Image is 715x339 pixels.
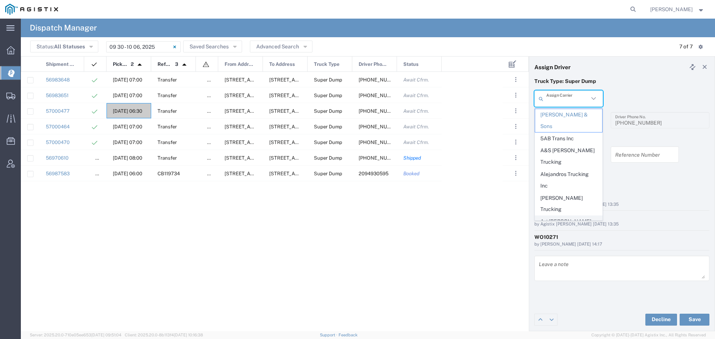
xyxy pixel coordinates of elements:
div: Business No Loading Dock [534,194,709,201]
span: From Address [225,57,255,72]
h4: References [534,134,709,140]
div: by Agistix [PERSON_NAME] [DATE] 13:35 [534,221,709,228]
span: All Statuses [54,44,85,49]
span: 4588 Hope Ln, Salida, California, 95368, United States [225,140,299,145]
span: 2 [131,57,134,72]
span: 26292 E River Rd, Escalon, California, 95320, United States [225,171,299,176]
span: To Address [269,57,295,72]
span: false [207,171,218,176]
span: Transfer [158,108,177,114]
span: . . . [515,138,517,147]
span: 1000 S. Kilroy Rd, Turlock, California, United States [225,77,339,83]
span: 4588 Hope Ln, Salida, California, 95368, United States [225,124,299,129]
span: Driver Phone No. [359,57,389,72]
span: Client: 2025.20.0-8b113f4 [125,333,203,337]
span: Robert Casaus [650,5,693,13]
span: false [207,140,218,145]
span: 209-923-3295 [359,140,403,145]
button: Saved Searches [183,41,242,52]
span: . . . [515,106,517,115]
a: 56987583 [46,171,70,176]
span: Super Dump [314,93,342,98]
button: ... [511,90,521,100]
button: ... [511,74,521,85]
span: 499 Sunrise Ave, Madera, California, United States [269,93,343,98]
button: [PERSON_NAME] [650,5,705,14]
span: Await Cfrm. [403,140,429,145]
span: Await Cfrm. [403,93,429,98]
a: 57000464 [46,124,70,129]
span: Transfer [158,124,177,129]
span: [PERSON_NAME] & Sons [535,109,602,132]
span: . . . [515,91,517,100]
span: Shipped [403,155,421,161]
span: 10/01/2025, 07:00 [113,93,142,98]
span: Copyright © [DATE]-[DATE] Agistix Inc., All Rights Reserved [591,332,706,338]
span: 499 Sunrise Ave, Madera, California, United States [225,155,299,161]
p: Truck Type: Super Dump [534,77,709,85]
span: A&S [PERSON_NAME] Trucking [535,145,602,168]
span: . . . [515,122,517,131]
span: false [207,155,218,161]
a: 56970610 [46,155,69,161]
span: Super Dump [314,140,342,145]
img: logo [5,4,58,15]
span: 1524 N Carpenter Rd, Modesto, California, 95351, United States [225,108,339,114]
img: arrow-dropup.svg [134,59,146,71]
button: ... [511,137,521,147]
span: 09/30/2025, 08:00 [113,155,142,161]
span: 650-521-3377 [359,108,403,114]
button: Advanced Search [250,41,312,52]
span: . . . [515,153,517,162]
span: 209-905-4107 [359,124,403,129]
div: by [PERSON_NAME] [DATE] 14:17 [534,241,709,248]
h4: Dispatch Manager [30,19,97,37]
span: Reference [158,57,172,72]
span: 2094930595 [359,171,388,176]
span: [DATE] 10:16:38 [174,333,203,337]
span: . . . [515,75,517,84]
span: Super Dump [314,77,342,83]
span: Super Dump [314,171,342,176]
span: Status [403,57,419,72]
span: 10/02/2025, 06:30 [113,108,142,114]
span: Truck Type [314,57,340,72]
a: Support [320,333,339,337]
img: icon [202,61,210,68]
span: Super Dump [314,108,342,114]
span: 4330 E. Winery Rd, Acampo, California, 95220, United States [269,108,343,114]
span: Pickup Date and Time [113,57,128,72]
span: Art [PERSON_NAME] Inc [535,216,602,239]
span: false [207,124,218,129]
span: [DATE] 09:51:04 [91,333,121,337]
span: 10/02/2025, 07:00 [113,124,142,129]
span: false [207,108,218,114]
button: ... [511,121,521,132]
span: 5AB Trans Inc [535,133,602,144]
a: 56983651 [46,93,69,98]
span: 209-923-3295 [359,77,403,83]
span: false [207,93,218,98]
span: Transfer [158,93,177,98]
button: Save [680,314,709,326]
img: arrow-dropup.svg [178,59,190,71]
span: 209-905-4107 [359,155,403,161]
a: 56983648 [46,77,70,83]
button: ... [511,106,521,116]
span: 4330 E. Winery Rd, Acampo, California, 95220, United States [269,140,343,145]
span: Server: 2025.20.0-710e05ee653 [30,333,121,337]
h4: Assign Driver [534,64,571,70]
a: Edit previous row [535,314,546,325]
a: Edit next row [546,314,557,325]
a: 57000477 [46,108,70,114]
span: 10/01/2025, 06:00 [113,171,142,176]
span: Booked [403,171,420,176]
span: Await Cfrm. [403,77,429,83]
span: CB119734 [158,171,180,176]
span: Super Dump [314,155,342,161]
button: ... [511,168,521,179]
span: 4040 West Ln, Stockton, California, 95204, United States [269,171,343,176]
span: Transfer [158,140,177,145]
button: ... [511,153,521,163]
span: Transfer [158,77,177,83]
